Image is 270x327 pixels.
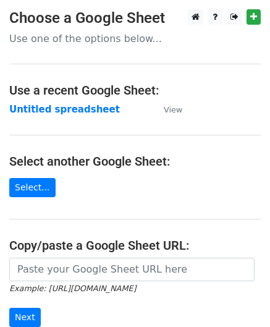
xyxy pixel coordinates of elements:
h4: Select another Google Sheet: [9,154,261,169]
a: View [151,104,182,115]
a: Select... [9,178,56,197]
small: View [164,105,182,114]
small: Example: [URL][DOMAIN_NAME] [9,284,136,293]
input: Paste your Google Sheet URL here [9,258,255,281]
input: Next [9,308,41,327]
a: Untitled spreadsheet [9,104,120,115]
p: Use one of the options below... [9,32,261,45]
h3: Choose a Google Sheet [9,9,261,27]
h4: Use a recent Google Sheet: [9,83,261,98]
h4: Copy/paste a Google Sheet URL: [9,238,261,253]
